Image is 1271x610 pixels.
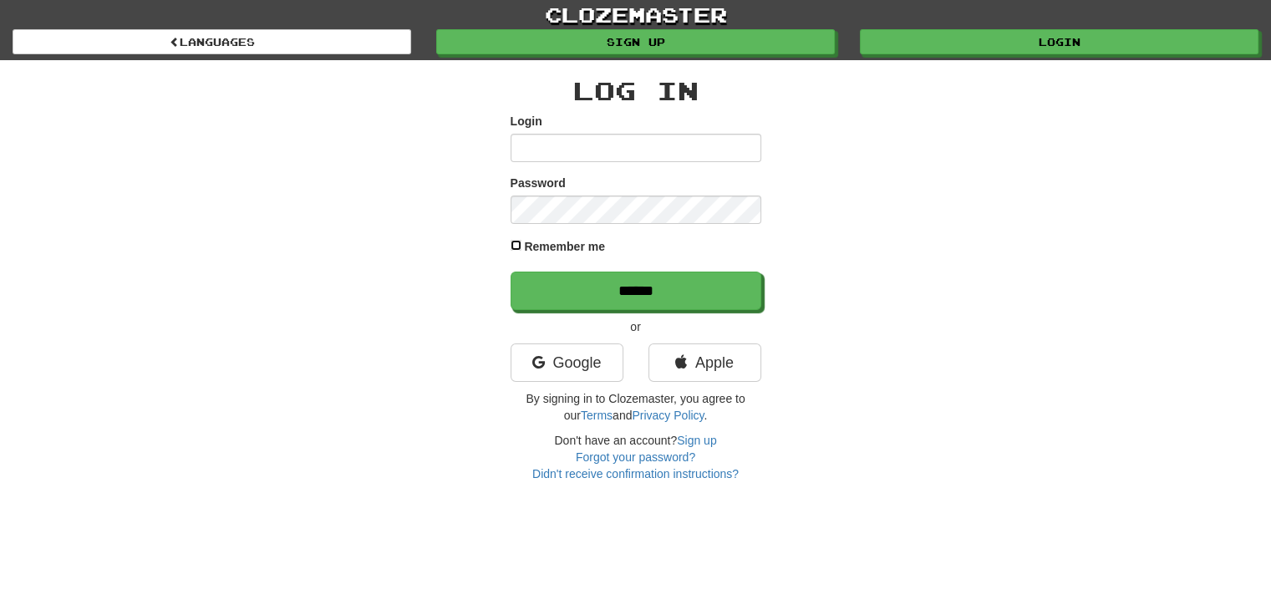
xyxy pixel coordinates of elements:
a: Sign up [677,434,716,447]
p: By signing in to Clozemaster, you agree to our and . [511,390,761,424]
a: Privacy Policy [632,409,704,422]
a: Didn't receive confirmation instructions? [532,467,739,480]
a: Languages [13,29,411,54]
label: Password [511,175,566,191]
a: Login [860,29,1258,54]
p: or [511,318,761,335]
label: Login [511,113,542,130]
a: Terms [581,409,613,422]
a: Forgot your password? [576,450,695,464]
label: Remember me [524,238,605,255]
a: Apple [648,343,761,382]
a: Sign up [436,29,835,54]
h2: Log In [511,77,761,104]
div: Don't have an account? [511,432,761,482]
a: Google [511,343,623,382]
